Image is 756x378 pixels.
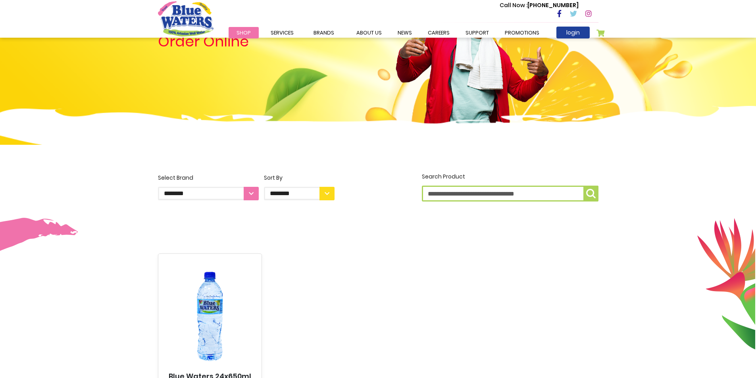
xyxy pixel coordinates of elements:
img: Blue Waters 24x650ml Regular [165,261,255,372]
select: Select Brand [158,187,259,200]
a: store logo [158,1,214,36]
a: Promotions [497,27,547,38]
label: Select Brand [158,174,259,200]
span: Shop [237,29,251,36]
input: Search Product [422,186,598,201]
select: Sort By [264,187,335,200]
a: News [390,27,420,38]
div: Sort By [264,174,335,182]
span: Brands [314,29,334,36]
a: support [458,27,497,38]
img: search-icon.png [586,189,596,198]
a: about us [348,27,390,38]
button: Search Product [583,186,598,201]
a: login [556,27,590,38]
span: Services [271,29,294,36]
span: Call Now : [500,1,527,9]
label: Search Product [422,173,598,201]
p: [PHONE_NUMBER] [500,1,579,10]
a: careers [420,27,458,38]
h4: Order Online [158,35,335,49]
